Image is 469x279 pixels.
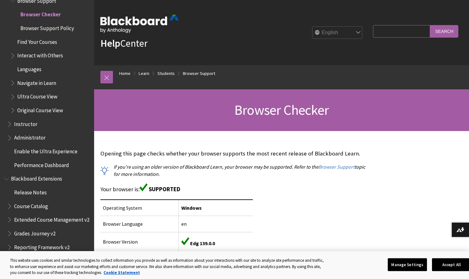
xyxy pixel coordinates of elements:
a: HelpCenter [100,37,147,50]
span: Course Catalog [14,201,48,209]
select: Site Language Selector [312,27,363,39]
span: Enable the Ultra Experience [14,146,77,155]
input: Search [430,25,458,37]
p: Your browser is: [100,183,370,193]
span: Extended Course Management v2 [14,214,89,223]
td: Operating System [100,200,179,216]
td: Browser Language [100,216,179,232]
a: More information about your privacy, opens in a new tab [104,270,140,275]
span: SUPPORTED [149,186,180,193]
span: Interact with Others [17,50,63,59]
p: Opening this page checks whether your browser supports the most recent release of Blackboard Learn. [100,150,370,158]
span: Release Notes [14,187,47,196]
span: Blackboard Extensions [11,174,62,182]
button: Manage Settings [388,258,427,271]
p: If you're using an older version of Blackboard Learn, your browser may be supported. Refer to the... [100,163,370,177]
span: Navigate in Learn [17,78,56,86]
a: Browser Support [183,70,215,77]
span: Performance Dashboard [14,160,69,168]
span: Browser Checker [234,101,329,118]
img: Blackboard by Anthology [100,15,179,33]
a: Home [119,70,131,77]
span: Browser Checker [20,9,61,18]
a: Browser Support [318,164,354,170]
img: Green supported icon [181,237,189,245]
span: Windows [181,205,202,211]
td: Browser Version [100,232,179,251]
img: Green supported icon [140,183,147,191]
span: Reporting Framework v2 [14,242,70,250]
span: Ultra Course View [17,92,57,100]
a: Students [157,70,175,77]
span: Browser Support Policy [20,23,74,31]
span: en [181,221,187,227]
div: This website uses cookies and similar technologies to collect information you provide as well as ... [10,257,328,276]
span: Edg 139.0.0 [190,240,215,246]
span: Administrator [14,133,45,141]
span: Instructor [14,119,37,127]
a: Learn [139,70,149,77]
span: Original Course View [17,105,63,113]
span: Find Your Courses [17,37,57,45]
strong: Help [100,37,120,50]
span: Languages [17,64,41,72]
span: Grades Journey v2 [14,228,56,237]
